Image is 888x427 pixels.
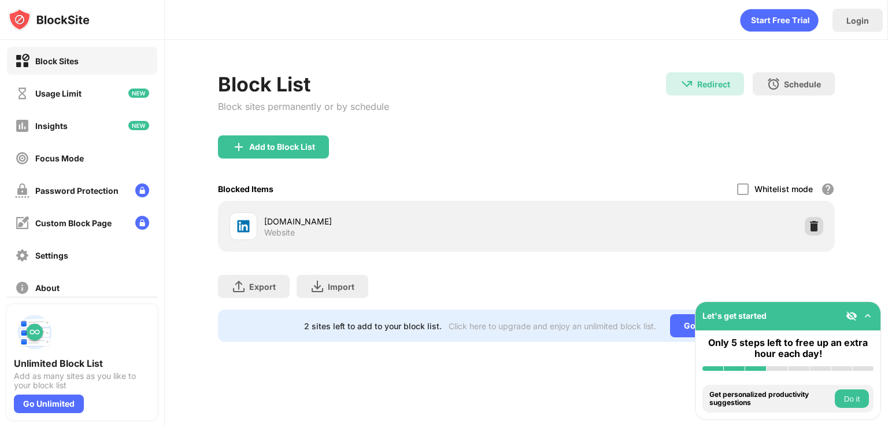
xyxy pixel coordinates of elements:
[709,391,832,407] div: Get personalized productivity suggestions
[697,79,730,89] div: Redirect
[14,371,150,390] div: Add as many sites as you like to your block list
[135,183,149,197] img: lock-menu.svg
[35,56,79,66] div: Block Sites
[218,72,389,96] div: Block List
[35,218,112,228] div: Custom Block Page
[15,54,29,68] img: block-on.svg
[15,216,29,230] img: customize-block-page-off.svg
[8,8,90,31] img: logo-blocksite.svg
[846,310,857,322] img: eye-not-visible.svg
[35,186,119,196] div: Password Protection
[218,184,273,194] div: Blocked Items
[304,321,442,331] div: 2 sites left to add to your block list.
[835,389,869,408] button: Do it
[15,281,29,295] img: about-off.svg
[670,314,749,337] div: Go Unlimited
[264,227,295,238] div: Website
[35,89,82,98] div: Usage Limit
[15,151,29,165] img: focus-off.svg
[35,121,68,131] div: Insights
[14,311,55,353] img: push-block-list.svg
[218,101,389,112] div: Block sites permanently or by schedule
[264,215,526,227] div: [DOMAIN_NAME]
[15,119,29,133] img: insights-off.svg
[754,184,813,194] div: Whitelist mode
[846,16,869,25] div: Login
[702,311,767,321] div: Let's get started
[35,251,68,260] div: Settings
[15,86,29,101] img: time-usage-off.svg
[128,89,149,98] img: new-icon.svg
[249,282,276,292] div: Export
[449,321,656,331] div: Click here to upgrade and enjoy an unlimited block list.
[35,283,60,293] div: About
[135,216,149,230] img: lock-menu.svg
[236,219,250,233] img: favicons
[15,248,29,263] img: settings-off.svg
[15,183,29,198] img: password-protection-off.svg
[328,282,354,292] div: Import
[862,310,874,322] img: omni-setup-toggle.svg
[249,142,315,152] div: Add to Block List
[702,337,874,359] div: Only 5 steps left to free up an extra hour each day!
[35,153,84,163] div: Focus Mode
[740,9,819,32] div: animation
[128,121,149,130] img: new-icon.svg
[784,79,821,89] div: Schedule
[14,358,150,369] div: Unlimited Block List
[14,395,84,413] div: Go Unlimited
